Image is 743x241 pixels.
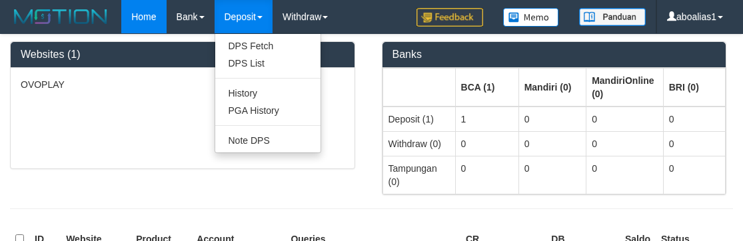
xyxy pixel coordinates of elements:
[663,156,725,194] td: 0
[215,85,321,102] a: History
[586,68,664,107] th: Group: activate to sort column ascending
[455,107,518,132] td: 1
[21,49,345,61] h3: Websites (1)
[382,107,455,132] td: Deposit (1)
[518,131,586,156] td: 0
[455,131,518,156] td: 0
[518,156,586,194] td: 0
[382,156,455,194] td: Tampungan (0)
[382,68,455,107] th: Group: activate to sort column ascending
[663,68,725,107] th: Group: activate to sort column ascending
[586,156,664,194] td: 0
[21,78,345,91] p: OVOPLAY
[455,156,518,194] td: 0
[455,68,518,107] th: Group: activate to sort column ascending
[10,7,111,27] img: MOTION_logo.png
[215,102,321,119] a: PGA History
[518,107,586,132] td: 0
[586,131,664,156] td: 0
[382,131,455,156] td: Withdraw (0)
[215,37,321,55] a: DPS Fetch
[503,8,559,27] img: Button%20Memo.svg
[416,8,483,27] img: Feedback.jpg
[392,49,716,61] h3: Banks
[518,68,586,107] th: Group: activate to sort column ascending
[579,8,646,26] img: panduan.png
[663,107,725,132] td: 0
[586,107,664,132] td: 0
[215,132,321,149] a: Note DPS
[663,131,725,156] td: 0
[215,55,321,72] a: DPS List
